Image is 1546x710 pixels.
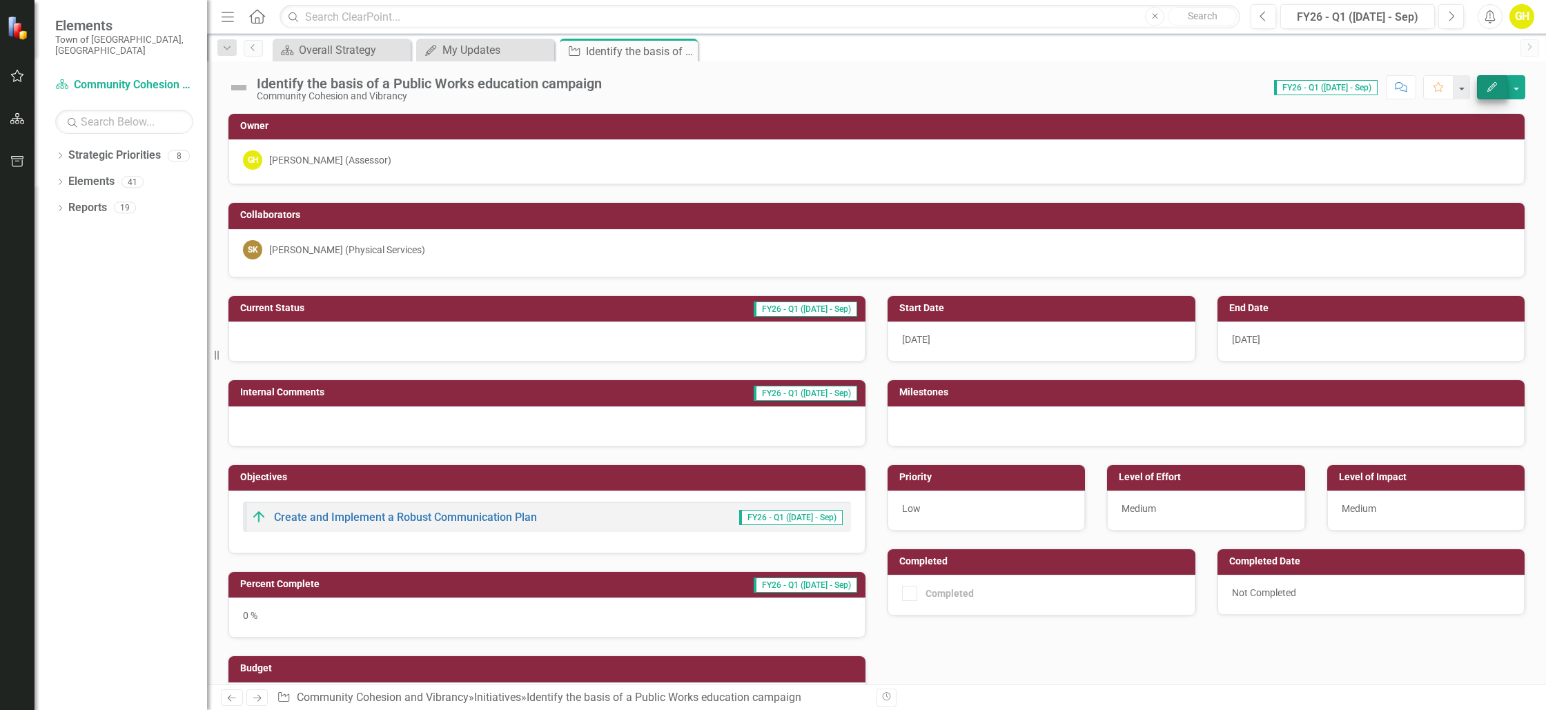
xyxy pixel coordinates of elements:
h3: Level of Impact [1339,472,1518,482]
h3: Owner [240,121,1518,131]
img: Not Defined [228,77,250,99]
h3: Current Status [240,303,475,313]
div: My Updates [442,41,551,59]
a: Elements [68,174,115,190]
div: Identify the basis of a Public Works education campaign [586,43,694,60]
a: My Updates [420,41,551,59]
div: FY26 - Q1 ([DATE] - Sep) [1285,9,1430,26]
a: Reports [68,200,107,216]
h3: Completed [899,556,1188,566]
h3: End Date [1229,303,1518,313]
div: Not Completed [1217,575,1525,615]
div: Overall Strategy [299,41,407,59]
span: [DATE] [1232,334,1260,345]
span: Medium [1122,503,1156,514]
span: FY26 - Q1 ([DATE] - Sep) [754,386,857,401]
h3: Start Date [899,303,1188,313]
button: Search [1168,7,1237,26]
small: Town of [GEOGRAPHIC_DATA], [GEOGRAPHIC_DATA] [55,34,193,57]
span: Search [1188,10,1217,21]
img: ClearPoint Strategy [7,16,31,40]
h3: Level of Effort [1119,472,1298,482]
div: 19 [114,202,136,214]
a: Create and Implement a Robust Communication Plan [274,511,537,524]
div: » » [277,690,866,706]
div: Identify the basis of a Public Works education campaign [527,691,801,704]
span: FY26 - Q1 ([DATE] - Sep) [1274,80,1378,95]
div: Identify the basis of a Public Works education campaign [257,76,602,91]
div: [PERSON_NAME] (Assessor) [269,153,391,167]
input: Search Below... [55,110,193,134]
button: GH [1509,4,1534,29]
div: 0 % [228,598,865,638]
h3: Objectives [240,472,859,482]
h3: Completed Date [1229,556,1518,566]
a: Community Cohesion and Vibrancy [55,77,193,93]
div: 41 [121,176,144,188]
h3: Percent Complete [240,579,507,589]
input: Search ClearPoint... [280,5,1240,29]
button: FY26 - Q1 ([DATE] - Sep) [1280,4,1435,29]
h3: Collaborators [240,210,1518,220]
a: Initiatives [474,691,521,704]
div: GH [243,150,262,170]
a: Community Cohesion and Vibrancy [297,691,469,704]
div: [PERSON_NAME] (Physical Services) [269,243,425,257]
a: Overall Strategy [276,41,407,59]
span: Low [902,503,921,514]
span: [DATE] [902,334,930,345]
img: On Target [251,509,267,525]
h3: Milestones [899,387,1518,397]
span: Elements [55,17,193,34]
div: Community Cohesion and Vibrancy [257,91,602,101]
div: 8 [168,150,190,161]
div: SK [243,240,262,259]
span: Medium [1342,503,1376,514]
a: Strategic Priorities [68,148,161,164]
span: FY26 - Q1 ([DATE] - Sep) [754,578,857,593]
h3: Budget [240,663,859,673]
h3: Internal Comments [240,387,516,397]
span: FY26 - Q1 ([DATE] - Sep) [739,510,843,525]
h3: Priority [899,472,1078,482]
span: FY26 - Q1 ([DATE] - Sep) [754,302,857,317]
